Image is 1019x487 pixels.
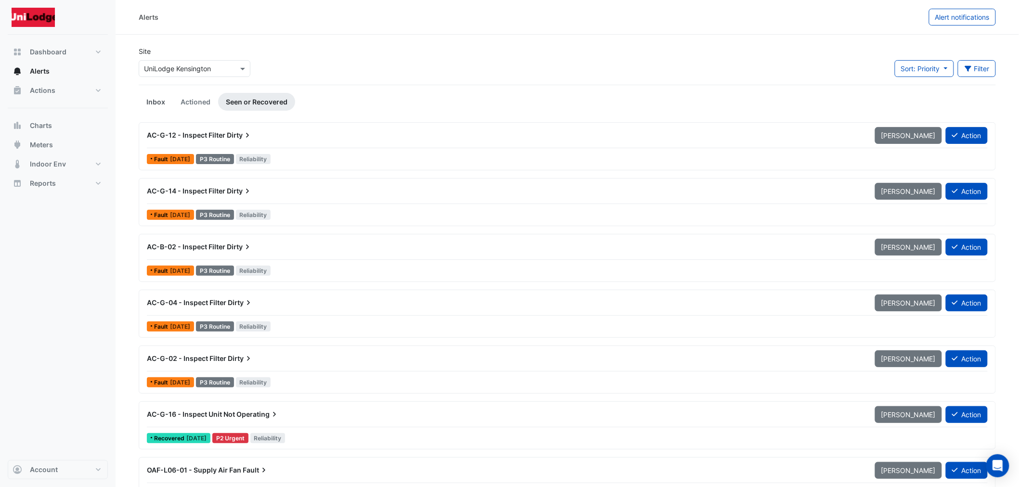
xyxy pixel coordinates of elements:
[895,60,954,77] button: Sort: Priority
[881,243,936,251] span: [PERSON_NAME]
[881,410,936,419] span: [PERSON_NAME]
[946,295,988,311] button: Action
[946,183,988,200] button: Action
[881,299,936,307] span: [PERSON_NAME]
[30,86,55,95] span: Actions
[173,93,218,111] a: Actioned
[227,242,252,252] span: Dirty
[946,462,988,479] button: Action
[8,135,108,154] button: Meters
[875,350,942,367] button: [PERSON_NAME]
[8,81,108,100] button: Actions
[8,62,108,81] button: Alerts
[13,121,22,130] app-icon: Charts
[13,140,22,150] app-icon: Meters
[875,295,942,311] button: [PERSON_NAME]
[228,354,253,363] span: Dirty
[154,436,186,441] span: Recovered
[875,239,942,256] button: [PERSON_NAME]
[30,47,66,57] span: Dashboard
[875,183,942,200] button: [PERSON_NAME]
[875,127,942,144] button: [PERSON_NAME]
[946,127,988,144] button: Action
[218,93,295,111] a: Seen or Recovered
[212,433,248,443] div: P2 Urgent
[147,410,235,418] span: AC-G-16 - Inspect Unit Not
[227,130,252,140] span: Dirty
[881,355,936,363] span: [PERSON_NAME]
[236,154,271,164] span: Reliability
[881,466,936,474] span: [PERSON_NAME]
[946,350,988,367] button: Action
[8,174,108,193] button: Reports
[227,186,252,196] span: Dirty
[8,460,108,479] button: Account
[186,435,207,442] span: Mon 18-Aug-2025 22:15 AEST
[13,86,22,95] app-icon: Actions
[250,433,286,443] span: Reliability
[875,406,942,423] button: [PERSON_NAME]
[139,93,173,111] a: Inbox
[30,140,53,150] span: Meters
[154,212,170,218] span: Fault
[154,324,170,330] span: Fault
[147,466,241,474] span: OAF-L06-01 - Supply Air Fan
[154,380,170,385] span: Fault
[13,179,22,188] app-icon: Reports
[147,298,226,307] span: AC-G-04 - Inspect Filter
[147,131,225,139] span: AC-G-12 - Inspect Filter
[881,187,936,195] span: [PERSON_NAME]
[946,406,988,423] button: Action
[30,465,58,474] span: Account
[12,8,55,27] img: Company Logo
[228,298,253,308] span: Dirty
[30,179,56,188] span: Reports
[958,60,996,77] button: Filter
[30,121,52,130] span: Charts
[139,12,158,22] div: Alerts
[170,379,190,386] span: Tue 28-Jan-2025 16:45 AEDT
[8,42,108,62] button: Dashboard
[13,47,22,57] app-icon: Dashboard
[986,454,1009,477] div: Open Intercom Messenger
[901,64,940,73] span: Sort: Priority
[236,377,271,387] span: Reliability
[13,66,22,76] app-icon: Alerts
[243,465,269,475] span: Fault
[154,156,170,162] span: Fault
[929,9,996,26] button: Alert notifications
[147,187,225,195] span: AC-G-14 - Inspect Filter
[154,268,170,274] span: Fault
[881,131,936,140] span: [PERSON_NAME]
[147,354,226,362] span: AC-G-02 - Inspect Filter
[30,159,66,169] span: Indoor Env
[30,66,50,76] span: Alerts
[139,46,151,56] label: Site
[196,154,234,164] div: P3 Routine
[875,462,942,479] button: [PERSON_NAME]
[170,267,190,274] span: Tue 28-Jan-2025 16:45 AEDT
[236,321,271,332] span: Reliability
[196,210,234,220] div: P3 Routine
[147,243,225,251] span: AC-B-02 - Inspect Filter
[236,210,271,220] span: Reliability
[935,13,990,21] span: Alert notifications
[236,266,271,276] span: Reliability
[946,239,988,256] button: Action
[170,323,190,330] span: Tue 28-Jan-2025 16:45 AEDT
[236,410,279,419] span: Operating
[8,116,108,135] button: Charts
[196,266,234,276] div: P3 Routine
[170,155,190,163] span: Tue 28-Jan-2025 16:45 AEDT
[170,211,190,218] span: Tue 28-Jan-2025 16:45 AEDT
[8,154,108,174] button: Indoor Env
[13,159,22,169] app-icon: Indoor Env
[196,377,234,387] div: P3 Routine
[196,321,234,332] div: P3 Routine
